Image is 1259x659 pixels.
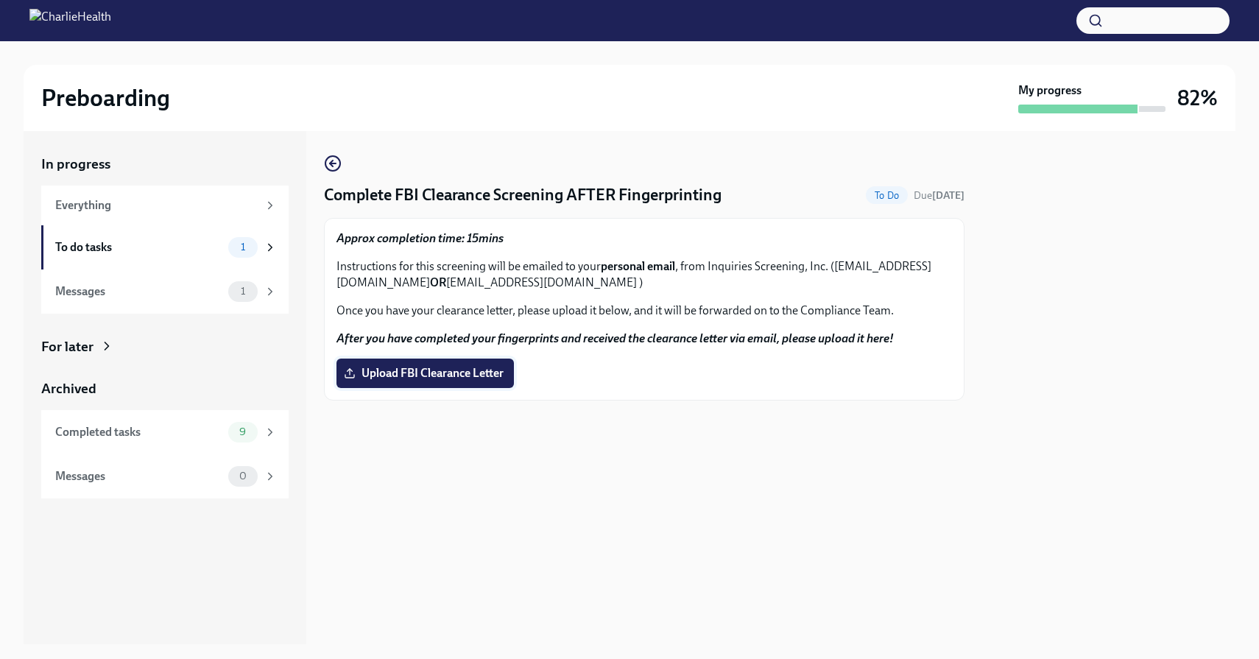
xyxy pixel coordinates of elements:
[336,331,894,345] strong: After you have completed your fingerprints and received the clearance letter via email, please up...
[230,471,255,482] span: 0
[336,359,514,388] label: Upload FBI Clearance Letter
[1177,85,1218,111] h3: 82%
[41,269,289,314] a: Messages1
[55,197,258,214] div: Everything
[41,225,289,269] a: To do tasks1
[347,366,504,381] span: Upload FBI Clearance Letter
[55,468,222,484] div: Messages
[55,283,222,300] div: Messages
[336,258,952,291] p: Instructions for this screening will be emailed to your , from Inquiries Screening, Inc. ([EMAIL_...
[324,184,722,206] h4: Complete FBI Clearance Screening AFTER Fingerprinting
[41,379,289,398] a: Archived
[866,190,908,201] span: To Do
[914,189,964,202] span: Due
[601,259,675,273] strong: personal email
[41,410,289,454] a: Completed tasks9
[55,239,222,256] div: To do tasks
[41,155,289,174] a: In progress
[41,186,289,225] a: Everything
[230,426,255,437] span: 9
[232,242,254,253] span: 1
[932,189,964,202] strong: [DATE]
[430,275,446,289] strong: OR
[55,424,222,440] div: Completed tasks
[41,337,289,356] a: For later
[29,9,111,32] img: CharlieHealth
[914,188,964,202] span: September 1st, 2025 06:00
[41,337,94,356] div: For later
[336,231,504,245] strong: Approx completion time: 15mins
[232,286,254,297] span: 1
[1018,82,1082,99] strong: My progress
[41,83,170,113] h2: Preboarding
[336,303,952,319] p: Once you have your clearance letter, please upload it below, and it will be forwarded on to the C...
[41,454,289,498] a: Messages0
